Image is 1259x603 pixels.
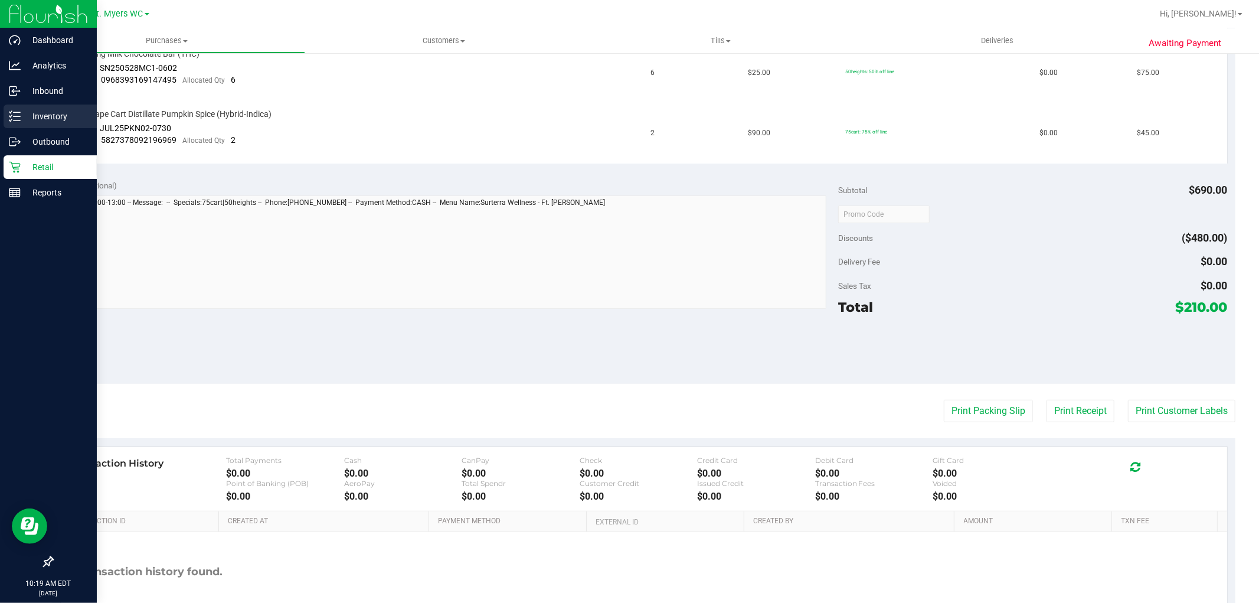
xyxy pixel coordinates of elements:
div: $0.00 [462,491,579,502]
span: Allocated Qty [183,136,225,145]
span: 50heights: 50% off line [845,69,894,74]
span: 75cart: 75% off line [845,129,887,135]
a: Payment Method [438,517,582,526]
span: Allocated Qty [183,76,225,84]
p: Inventory [21,109,91,123]
a: Created At [228,517,424,526]
inline-svg: Reports [9,187,21,198]
span: Customers [306,35,581,46]
inline-svg: Retail [9,161,21,173]
span: JUL25PKN02-0730 [100,123,172,133]
div: $0.00 [580,468,697,479]
inline-svg: Dashboard [9,34,21,46]
div: Cash [344,456,462,465]
div: Gift Card [933,456,1050,465]
span: $210.00 [1176,299,1228,315]
span: Ft. Myers WC [92,9,143,19]
span: Delivery Fee [838,257,880,266]
div: $0.00 [580,491,697,502]
p: [DATE] [5,589,91,598]
div: Credit Card [697,456,815,465]
span: $0.00 [1201,255,1228,268]
a: Txn Fee [1121,517,1213,526]
span: HT 100mg Milk Chocolate Bar (THC) [68,48,200,60]
span: $0.00 [1039,67,1058,79]
div: $0.00 [226,468,344,479]
p: Outbound [21,135,91,149]
div: Debit Card [815,456,933,465]
span: FT 1g Vape Cart Distillate Pumpkin Spice (Hybrid-Indica) [68,109,272,120]
span: Purchases [29,35,305,46]
inline-svg: Analytics [9,60,21,71]
span: Subtotal [838,185,867,195]
div: $0.00 [462,468,579,479]
input: Promo Code [838,206,930,223]
span: Awaiting Payment [1149,37,1221,50]
span: $25.00 [748,67,770,79]
div: Transaction Fees [815,479,933,488]
div: Total Payments [226,456,344,465]
span: Discounts [838,227,873,249]
button: Print Packing Slip [944,400,1033,422]
p: Dashboard [21,33,91,47]
span: SN250528MC1-0602 [100,63,178,73]
span: $690.00 [1189,184,1228,196]
span: $75.00 [1137,67,1159,79]
div: Check [580,456,697,465]
span: $45.00 [1137,128,1159,139]
a: Tills [582,28,859,53]
p: 10:19 AM EDT [5,578,91,589]
span: 6 [231,75,236,84]
span: $90.00 [748,128,770,139]
span: 5827378092196969 [102,135,177,145]
th: External ID [586,511,744,533]
a: Transaction ID [70,517,214,526]
span: 2 [651,128,655,139]
p: Reports [21,185,91,200]
span: Deliveries [965,35,1029,46]
span: Hi, [PERSON_NAME]! [1160,9,1237,18]
iframe: Resource center [12,509,47,544]
a: Customers [305,28,582,53]
a: Created By [753,517,950,526]
div: Point of Banking (POB) [226,479,344,488]
inline-svg: Inventory [9,110,21,122]
inline-svg: Inbound [9,85,21,97]
div: $0.00 [226,491,344,502]
a: Amount [964,517,1108,526]
div: Voided [933,479,1050,488]
span: 6 [651,67,655,79]
p: Analytics [21,58,91,73]
div: $0.00 [933,468,1050,479]
div: $0.00 [697,468,815,479]
div: Customer Credit [580,479,697,488]
a: Purchases [28,28,305,53]
div: $0.00 [933,491,1050,502]
inline-svg: Outbound [9,136,21,148]
button: Print Customer Labels [1128,400,1235,422]
button: Print Receipt [1047,400,1114,422]
div: $0.00 [815,468,933,479]
span: 0968393169147495 [102,75,177,84]
span: Tills [583,35,858,46]
div: CanPay [462,456,579,465]
div: $0.00 [344,468,462,479]
span: Sales Tax [838,281,871,291]
span: $0.00 [1039,128,1058,139]
span: ($480.00) [1182,232,1228,244]
div: Issued Credit [697,479,815,488]
div: Total Spendr [462,479,579,488]
div: $0.00 [344,491,462,502]
span: $0.00 [1201,279,1228,292]
div: $0.00 [815,491,933,502]
span: Total [838,299,873,315]
p: Inbound [21,84,91,98]
span: 2 [231,135,236,145]
a: Deliveries [859,28,1136,53]
div: $0.00 [697,491,815,502]
div: AeroPay [344,479,462,488]
p: Retail [21,160,91,174]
